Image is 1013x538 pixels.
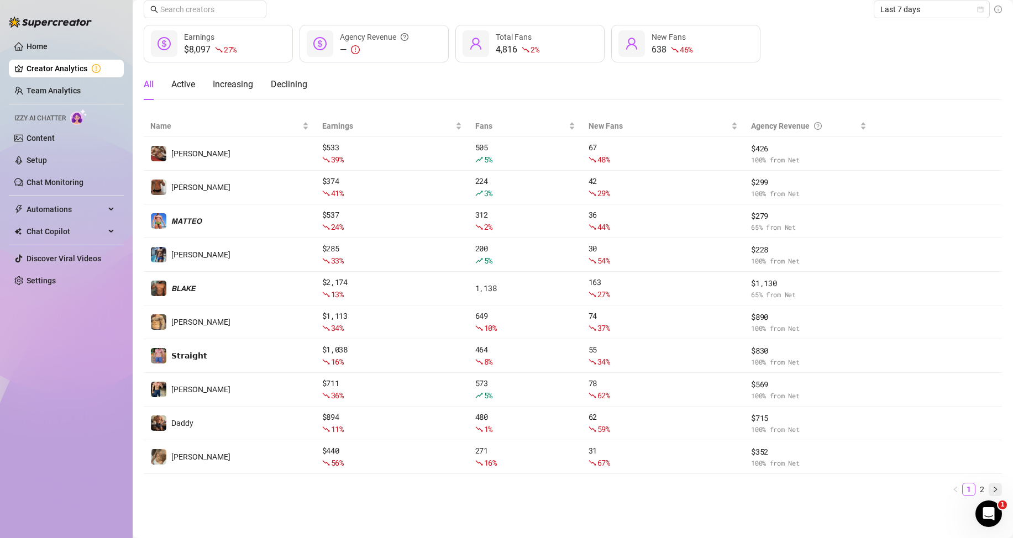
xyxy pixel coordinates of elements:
a: Settings [27,276,56,285]
span: [PERSON_NAME] [171,385,230,394]
div: 573 [475,377,575,402]
img: Chat Copilot [14,228,22,235]
span: fall [589,392,596,399]
span: exclamation-circle [351,45,360,54]
span: info-circle [994,6,1002,13]
a: Team Analytics [27,86,81,95]
span: $ 426 [751,143,867,155]
span: fall [475,358,483,366]
div: 62 [589,411,738,435]
div: 42 [589,175,738,199]
span: 16 % [484,457,497,468]
span: $ 1,130 [751,277,867,289]
div: 4,816 [496,43,539,56]
span: rise [475,392,483,399]
span: fall [322,324,330,332]
a: Chat Monitoring [27,178,83,187]
span: 5 % [484,255,492,266]
span: 100 % from Net [751,424,867,435]
span: fall [322,156,330,163]
span: $ 569 [751,378,867,391]
div: $ 440 [322,445,462,469]
span: fall [322,459,330,467]
th: New Fans [582,115,744,137]
div: 464 [475,344,575,368]
span: fall [475,324,483,332]
button: right [989,483,1002,496]
span: user [625,37,638,50]
span: question-circle [401,31,408,43]
div: Active [171,78,195,91]
span: 100 % from Net [751,323,867,334]
span: fall [322,291,330,298]
th: Name [144,115,316,137]
span: 13 % [331,289,344,299]
span: fall [589,425,596,433]
a: 1 [963,483,975,495]
span: New Fans [652,33,686,41]
span: fall [322,189,330,197]
span: [PERSON_NAME] [171,149,230,158]
div: 67 [589,141,738,166]
a: Creator Analytics exclamation-circle [27,60,115,77]
span: 34 % [331,323,344,333]
span: 56 % [331,457,344,468]
span: [PERSON_NAME] [171,452,230,461]
span: fall [589,291,596,298]
div: 78 [589,377,738,402]
span: $ 279 [751,210,867,222]
iframe: Intercom live chat [975,500,1002,527]
span: fall [322,358,330,366]
li: 2 [975,483,989,496]
span: fall [322,223,330,231]
span: $ 715 [751,412,867,424]
span: rise [475,257,483,265]
span: user [469,37,482,50]
div: Declining [271,78,307,91]
span: 5 % [484,154,492,165]
span: fall [475,425,483,433]
li: Previous Page [949,483,962,496]
span: rise [475,156,483,163]
span: 10 % [484,323,497,333]
span: 1 [998,500,1007,509]
img: 𝘽𝙇𝘼𝙆𝙀 [151,281,166,296]
span: 5 % [484,390,492,400]
span: fall [589,223,596,231]
img: logo-BBDzfeDw.svg [9,17,92,28]
span: fall [322,425,330,433]
span: fall [589,156,596,163]
span: right [992,486,999,493]
span: 𝘽𝙇𝘼𝙆𝙀 [171,284,196,293]
div: $ 711 [322,377,462,402]
span: dollar-circle [313,37,327,50]
div: — [340,43,408,56]
img: Arthur [151,247,166,262]
span: 24 % [331,221,344,232]
span: 39 % [331,154,344,165]
span: 41 % [331,188,344,198]
div: 271 [475,445,575,469]
span: Earnings [184,33,214,41]
span: fall [475,459,483,467]
span: Daddy [171,419,193,428]
span: left [952,486,959,493]
span: $ 830 [751,345,867,357]
span: 62 % [597,390,610,400]
span: 100 % from Net [751,155,867,165]
span: fall [215,46,223,54]
span: 65 % from Net [751,289,867,300]
span: 34 % [597,356,610,367]
span: Name [150,120,300,132]
span: Total Fans [496,33,532,41]
div: 74 [589,310,738,334]
img: 𝗦𝘁𝗿𝗮𝗶𝗴𝗵𝘁 [151,348,166,363]
div: $ 1,113 [322,310,462,334]
span: 100 % from Net [751,256,867,266]
span: Izzy AI Chatter [14,113,66,124]
span: 27 % [597,289,610,299]
span: Fans [475,120,566,132]
div: $ 1,038 [322,344,462,368]
span: search [150,6,158,13]
img: Dylan [151,146,166,161]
